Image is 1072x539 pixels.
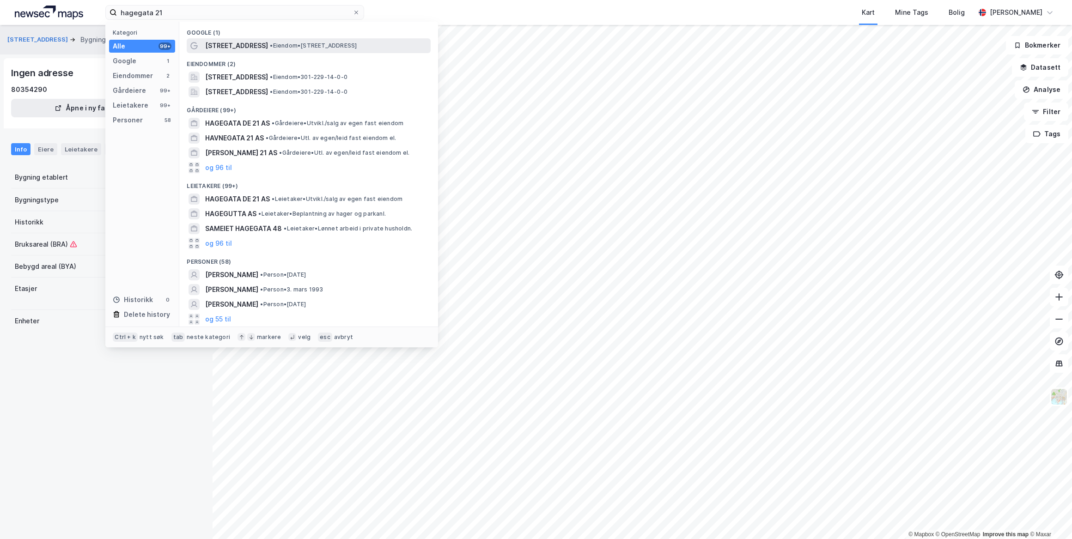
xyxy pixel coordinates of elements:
[270,73,273,80] span: •
[158,87,171,94] div: 99+
[205,40,268,51] span: [STREET_ADDRESS]
[113,100,148,111] div: Leietakere
[80,34,106,45] div: Bygning
[164,72,171,79] div: 2
[270,73,347,81] span: Eiendom • 301-229-14-0-0
[272,195,402,203] span: Leietaker • Utvikl./salg av egen fast eiendom
[298,333,311,341] div: velg
[117,6,353,19] input: Søk på adresse, matrikkel, gårdeiere, leietakere eller personer
[205,133,264,144] span: HAVNEGATA 21 AS
[266,134,396,142] span: Gårdeiere • Utl. av egen/leid fast eiendom el.
[205,223,282,234] span: SAMEIET HAGEGATA 48
[113,294,153,305] div: Historikk
[205,284,258,295] span: [PERSON_NAME]
[272,120,274,127] span: •
[140,333,164,341] div: nytt søk
[334,333,353,341] div: avbryt
[260,301,263,308] span: •
[949,7,965,18] div: Bolig
[270,88,347,96] span: Eiendom • 301-229-14-0-0
[158,42,171,50] div: 99+
[260,271,263,278] span: •
[158,102,171,109] div: 99+
[279,149,409,157] span: Gårdeiere • Utl. av egen/leid fast eiendom el.
[1006,36,1068,55] button: Bokmerker
[15,283,37,294] div: Etasjer
[113,70,153,81] div: Eiendommer
[179,99,438,116] div: Gårdeiere (99+)
[205,314,231,325] button: og 55 til
[113,41,125,52] div: Alle
[258,210,261,217] span: •
[1012,58,1068,77] button: Datasett
[260,271,306,279] span: Person • [DATE]
[936,531,981,538] a: OpenStreetMap
[34,143,57,155] div: Eiere
[205,72,268,83] span: [STREET_ADDRESS]
[260,286,263,293] span: •
[113,115,143,126] div: Personer
[205,299,258,310] span: [PERSON_NAME]
[61,143,101,155] div: Leietakere
[11,99,157,117] button: Åpne i ny fane
[284,225,286,232] span: •
[205,208,256,219] span: HAGEGUTTA AS
[258,210,386,218] span: Leietaker • Beplantning av hager og parkanl.
[15,6,83,19] img: logo.a4113a55bc3d86da70a041830d287a7e.svg
[179,53,438,70] div: Eiendommer (2)
[124,309,170,320] div: Delete history
[164,57,171,65] div: 1
[270,88,273,95] span: •
[908,531,934,538] a: Mapbox
[266,134,268,141] span: •
[179,175,438,192] div: Leietakere (99+)
[15,217,43,228] div: Historikk
[11,84,47,95] div: 80354290
[113,55,136,67] div: Google
[187,333,230,341] div: neste kategori
[15,172,68,183] div: Bygning etablert
[164,296,171,303] div: 0
[1015,80,1068,99] button: Analyse
[1050,388,1068,406] img: Z
[272,195,274,202] span: •
[318,333,332,342] div: esc
[990,7,1042,18] div: [PERSON_NAME]
[260,286,323,293] span: Person • 3. mars 1993
[279,149,282,156] span: •
[270,42,273,49] span: •
[15,194,59,206] div: Bygningstype
[113,29,175,36] div: Kategori
[260,301,306,308] span: Person • [DATE]
[257,333,281,341] div: markere
[15,239,77,250] div: Bruksareal (BRA)
[113,85,146,96] div: Gårdeiere
[270,42,357,49] span: Eiendom • [STREET_ADDRESS]
[205,162,232,173] button: og 96 til
[1025,125,1068,143] button: Tags
[7,35,70,44] button: [STREET_ADDRESS]
[284,225,412,232] span: Leietaker • Lønnet arbeid i private husholdn.
[15,261,76,272] div: Bebygd areal (BYA)
[205,118,270,129] span: HAGEGATA DE 21 AS
[179,22,438,38] div: Google (1)
[113,333,138,342] div: Ctrl + k
[983,531,1029,538] a: Improve this map
[15,315,39,327] div: Enheter
[11,66,75,80] div: Ingen adresse
[205,86,268,97] span: [STREET_ADDRESS]
[205,269,258,280] span: [PERSON_NAME]
[205,238,232,249] button: og 96 til
[862,7,875,18] div: Kart
[179,251,438,267] div: Personer (58)
[1024,103,1068,121] button: Filter
[272,120,403,127] span: Gårdeiere • Utvikl./salg av egen fast eiendom
[1026,495,1072,539] iframe: Chat Widget
[1026,495,1072,539] div: Kontrollprogram for chat
[205,147,277,158] span: [PERSON_NAME] 21 AS
[164,116,171,124] div: 58
[171,333,185,342] div: tab
[205,194,270,205] span: HAGEGATA DE 21 AS
[895,7,928,18] div: Mine Tags
[11,143,30,155] div: Info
